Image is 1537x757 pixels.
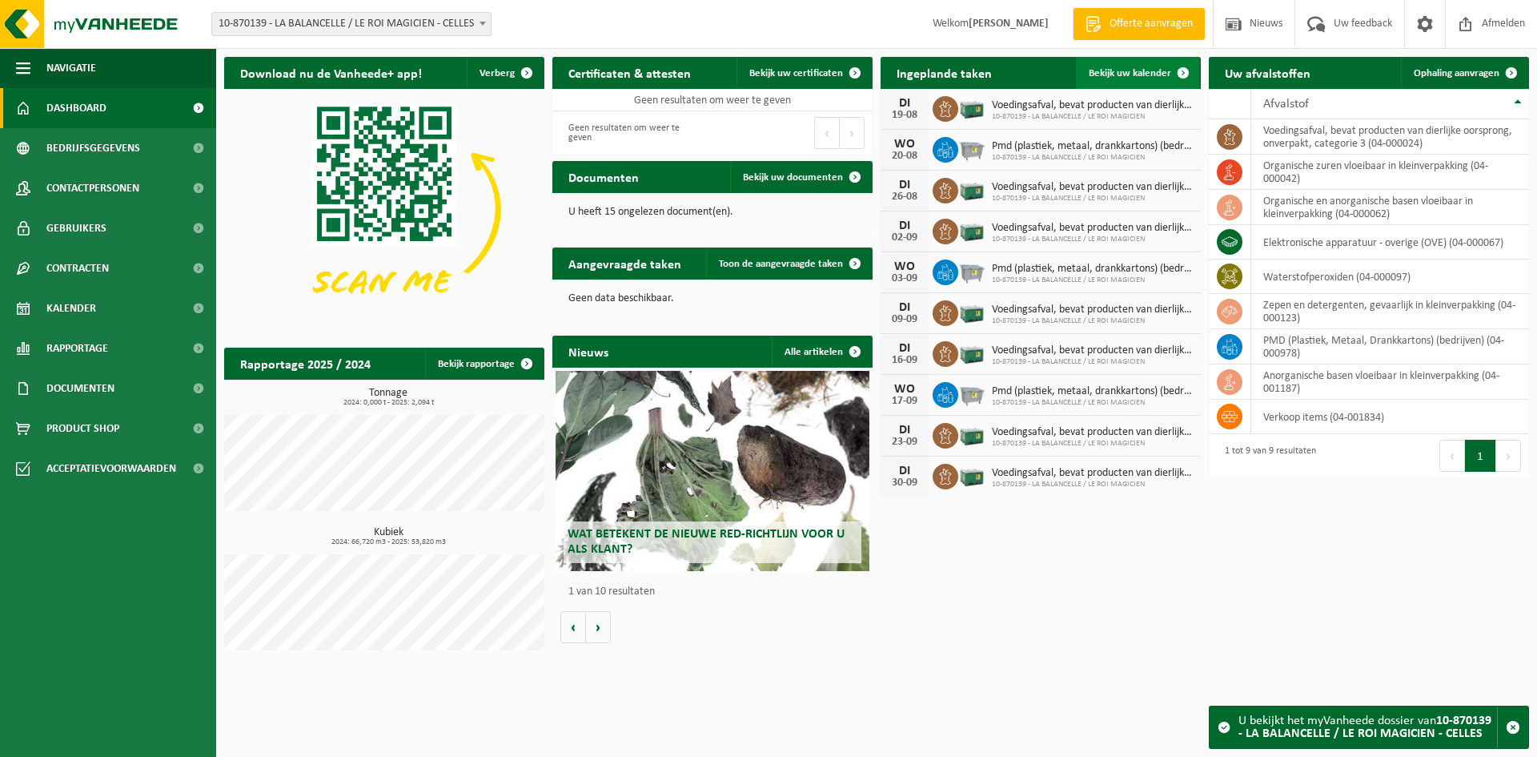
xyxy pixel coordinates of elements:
[889,396,921,407] div: 17-09
[992,222,1193,235] span: Voedingsafval, bevat producten van dierlijke oorsprong, onverpakt, categorie 3
[1251,260,1529,294] td: Waterstofperoxiden (04-000097)
[889,273,921,284] div: 03-09
[772,336,871,368] a: Alle artikelen
[568,207,857,218] p: U heeft 15 ongelezen document(en).
[46,48,96,88] span: Navigatie
[568,586,865,598] p: 1 van 10 resultaten
[46,88,106,128] span: Dashboard
[1414,68,1499,79] span: Ophaling aanvragen
[1251,329,1529,364] td: PMD (Plastiek, Metaal, Drankkartons) (bedrijven) (04-000978)
[992,385,1193,398] span: Pmd (plastiek, metaal, drankkartons) (bedrijven)
[743,172,843,183] span: Bekijk uw documenten
[889,138,921,151] div: WO
[958,421,985,448] img: PB-LB-0680-HPE-GN-01
[224,89,544,329] img: Download de VHEPlus App
[46,288,96,328] span: Kalender
[1076,57,1199,89] a: Bekijk uw kalender
[46,328,108,368] span: Rapportage
[840,117,865,149] button: Next
[1089,68,1171,79] span: Bekijk uw kalender
[889,465,921,477] div: DI
[232,399,544,407] span: 2024: 0,000 t - 2025: 2,094 t
[1251,155,1529,190] td: organische zuren vloeibaar in kleinverpakking (04-000042)
[706,248,871,280] a: Toon de aangevraagde taken
[958,175,985,203] img: PB-LB-0680-HPE-GN-01
[560,115,704,151] div: Geen resultaten om weer te geven
[992,398,1193,408] span: 10-870139 - LA BALANCELLE / LE ROI MAGICIEN
[586,611,611,643] button: Volgende
[730,161,871,193] a: Bekijk uw documenten
[889,232,921,244] div: 02-09
[719,259,843,269] span: Toon de aangevraagde taken
[46,368,114,409] span: Documenten
[992,263,1193,276] span: Pmd (plastiek, metaal, drankkartons) (bedrijven)
[889,301,921,314] div: DI
[992,467,1193,480] span: Voedingsafval, bevat producten van dierlijke oorsprong, onverpakt, categorie 3
[814,117,840,149] button: Previous
[46,409,119,449] span: Product Shop
[232,527,544,546] h3: Kubiek
[552,57,707,88] h2: Certificaten & attesten
[1439,440,1465,472] button: Previous
[889,191,921,203] div: 26-08
[958,135,985,162] img: WB-2500-GAL-GY-01
[992,140,1193,153] span: Pmd (plastiek, metaal, drankkartons) (bedrijven)
[552,248,697,279] h2: Aangevraagde taken
[46,168,139,208] span: Contactpersonen
[1251,400,1529,434] td: verkoop items (04-001834)
[1073,8,1205,40] a: Offerte aanvragen
[958,94,985,121] img: PB-LB-0680-HPE-GN-01
[1106,16,1197,32] span: Offerte aanvragen
[992,426,1193,439] span: Voedingsafval, bevat producten van dierlijke oorsprong, onverpakt, categorie 3
[46,449,176,489] span: Acceptatievoorwaarden
[211,12,492,36] span: 10-870139 - LA BALANCELLE / LE ROI MAGICIEN - CELLES
[958,298,985,325] img: PB-LB-0680-HPE-GN-01
[425,348,543,380] a: Bekijk rapportage
[992,194,1193,203] span: 10-870139 - LA BALANCELLE / LE ROI MAGICIEN
[1401,57,1527,89] a: Ophaling aanvragen
[992,316,1193,326] span: 10-870139 - LA BALANCELLE / LE ROI MAGICIEN
[992,357,1193,367] span: 10-870139 - LA BALANCELLE / LE ROI MAGICIEN
[568,293,857,304] p: Geen data beschikbaar.
[212,13,491,35] span: 10-870139 - LA BALANCELLE / LE ROI MAGICIEN - CELLES
[889,342,921,355] div: DI
[1238,707,1497,748] div: U bekijkt het myVanheede dossier van
[552,161,655,192] h2: Documenten
[467,57,543,89] button: Verberg
[969,18,1049,30] strong: [PERSON_NAME]
[958,257,985,284] img: WB-2500-GAL-GY-01
[889,179,921,191] div: DI
[889,314,921,325] div: 09-09
[1465,440,1496,472] button: 1
[1251,225,1529,260] td: elektronische apparatuur - overige (OVE) (04-000067)
[568,528,845,556] span: Wat betekent de nieuwe RED-richtlijn voor u als klant?
[552,336,624,367] h2: Nieuws
[1209,57,1326,88] h2: Uw afvalstoffen
[1238,715,1491,740] strong: 10-870139 - LA BALANCELLE / LE ROI MAGICIEN - CELLES
[881,57,1008,88] h2: Ingeplande taken
[992,276,1193,285] span: 10-870139 - LA BALANCELLE / LE ROI MAGICIEN
[992,99,1193,112] span: Voedingsafval, bevat producten van dierlijke oorsprong, onverpakt, categorie 3
[1251,119,1529,155] td: voedingsafval, bevat producten van dierlijke oorsprong, onverpakt, categorie 3 (04-000024)
[1217,438,1316,473] div: 1 tot 9 van 9 resultaten
[889,383,921,396] div: WO
[958,461,985,489] img: PB-LB-0680-HPE-GN-01
[1263,98,1309,111] span: Afvalstof
[992,480,1193,489] span: 10-870139 - LA BALANCELLE / LE ROI MAGICIEN
[889,260,921,273] div: WO
[889,151,921,162] div: 20-08
[992,153,1193,163] span: 10-870139 - LA BALANCELLE / LE ROI MAGICIEN
[889,219,921,232] div: DI
[958,380,985,407] img: WB-2500-GAL-GY-01
[552,89,873,111] td: Geen resultaten om weer te geven
[992,304,1193,316] span: Voedingsafval, bevat producten van dierlijke oorsprong, onverpakt, categorie 3
[232,538,544,546] span: 2024: 66,720 m3 - 2025: 53,820 m3
[992,181,1193,194] span: Voedingsafval, bevat producten van dierlijke oorsprong, onverpakt, categorie 3
[480,68,515,79] span: Verberg
[992,112,1193,122] span: 10-870139 - LA BALANCELLE / LE ROI MAGICIEN
[1251,294,1529,329] td: zepen en detergenten, gevaarlijk in kleinverpakking (04-000123)
[992,344,1193,357] span: Voedingsafval, bevat producten van dierlijke oorsprong, onverpakt, categorie 3
[556,371,869,571] a: Wat betekent de nieuwe RED-richtlijn voor u als klant?
[889,97,921,110] div: DI
[736,57,871,89] a: Bekijk uw certificaten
